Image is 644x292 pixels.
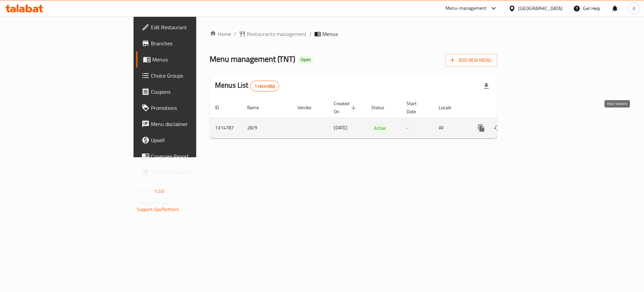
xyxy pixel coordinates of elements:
a: Grocery Checklist [136,164,241,180]
td: - [401,118,433,138]
div: Menu-management [445,4,487,12]
a: Coupons [136,84,241,100]
span: Vendor [298,103,320,112]
span: Menu disclaimer [151,120,236,128]
div: Open [298,56,313,64]
h2: Menus List [215,80,279,91]
span: Get support on: [137,198,168,207]
a: Choice Groups [136,68,241,84]
span: Open [298,57,313,62]
span: Status [371,103,393,112]
button: Add New Menu [445,54,497,67]
nav: breadcrumb [210,30,497,38]
span: Coupons [151,88,236,96]
a: Menu disclaimer [136,116,241,132]
span: 1.0.0 [154,187,165,196]
th: Actions [468,97,543,118]
div: Export file [478,78,494,94]
span: A [633,5,635,12]
span: Promotions [151,104,236,112]
span: Created On [334,99,358,116]
a: Support.OpsPlatform [137,205,179,214]
span: [DATE] [334,123,347,132]
span: Active [371,124,388,132]
td: All [433,118,468,138]
a: Upsell [136,132,241,148]
span: Name [247,103,268,112]
td: 28/9 [242,118,292,138]
span: Menu management ( TNT ) [210,51,295,67]
a: Menus [136,51,241,68]
button: more [473,120,489,136]
div: Total records count [250,81,279,91]
span: ID [215,103,228,112]
span: Locale [439,103,460,112]
span: Menus [322,30,338,38]
span: Add New Menu [450,56,492,65]
a: Promotions [136,100,241,116]
span: Coverage Report [151,152,236,160]
button: Change Status [489,120,505,136]
span: Start Date [407,99,425,116]
span: Branches [151,39,236,47]
span: Edit Restaurant [151,23,236,31]
table: enhanced table [210,97,543,138]
span: Menus [152,55,236,64]
div: [GEOGRAPHIC_DATA] [518,5,562,12]
a: Restaurants management [239,30,307,38]
a: Coverage Report [136,148,241,164]
a: Branches [136,35,241,51]
a: Edit Restaurant [136,19,241,35]
li: / [309,30,312,38]
span: Restaurants management [247,30,307,38]
span: Choice Groups [151,72,236,80]
span: Version: [137,187,153,196]
span: Upsell [151,136,236,144]
span: 1 record(s) [251,83,279,89]
span: Grocery Checklist [151,168,236,176]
